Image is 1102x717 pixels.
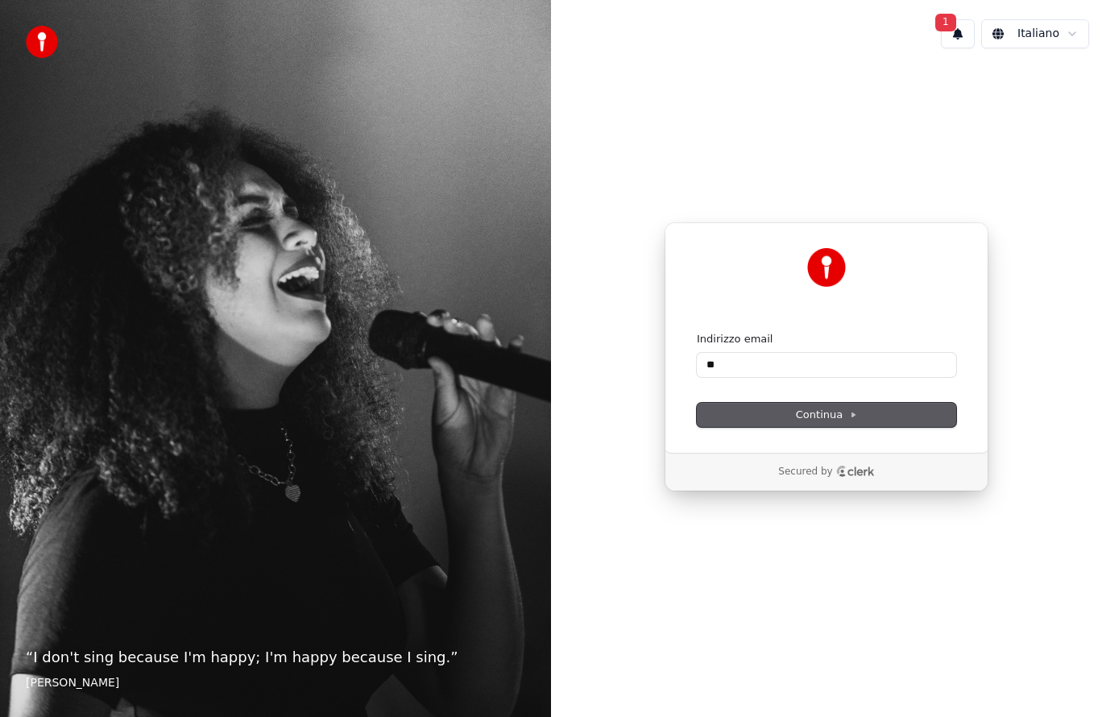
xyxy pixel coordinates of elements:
a: Clerk logo [836,466,875,477]
img: youka [26,26,58,58]
span: Continua [796,408,857,422]
button: Continua [697,403,956,427]
p: “ I don't sing because I'm happy; I'm happy because I sing. ” [26,646,525,669]
span: 1 [935,14,956,31]
button: 1 [941,19,975,48]
p: Secured by [778,466,832,479]
footer: [PERSON_NAME] [26,675,525,691]
img: Youka [807,248,846,287]
label: Indirizzo email [697,332,773,346]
